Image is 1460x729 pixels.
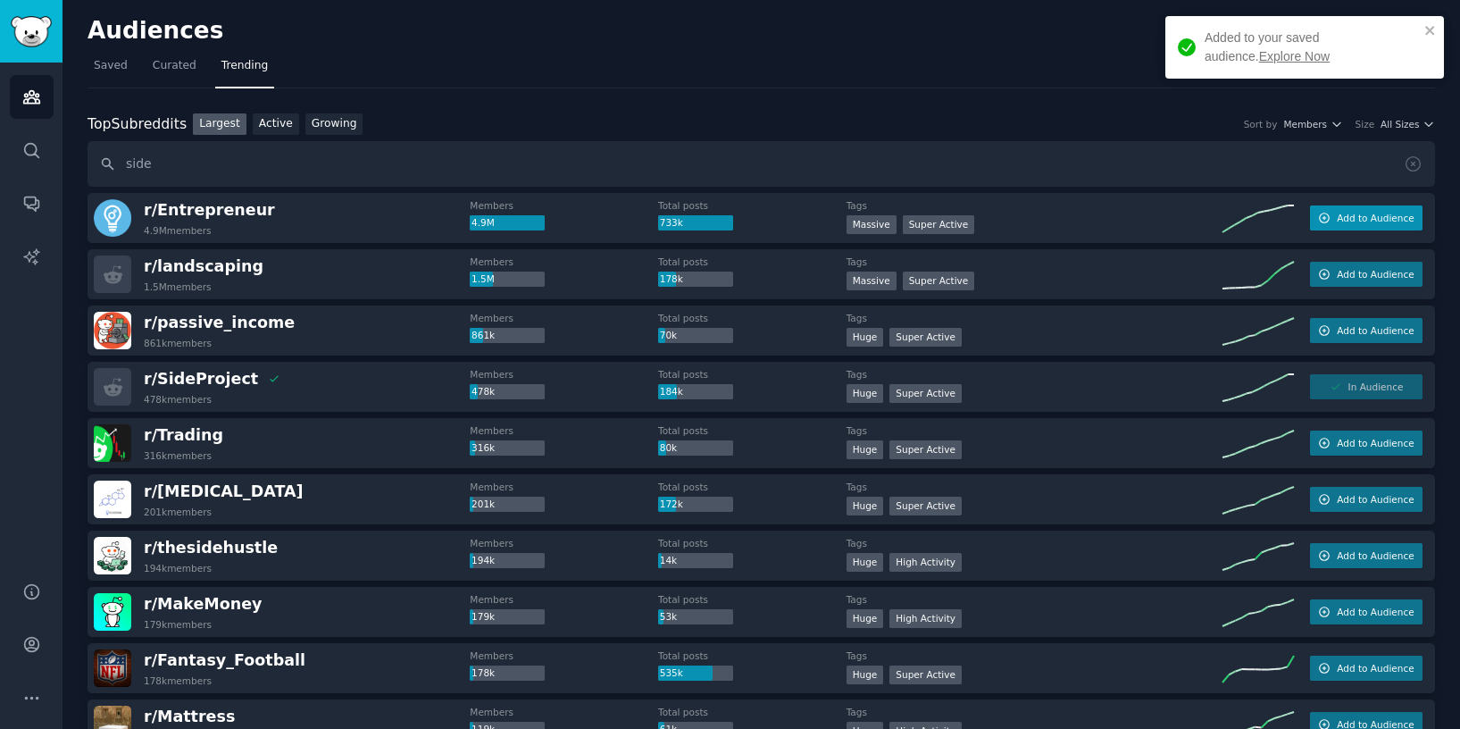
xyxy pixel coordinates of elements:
button: Add to Audience [1310,599,1422,624]
button: Add to Audience [1310,205,1422,230]
div: Added to your saved audience. [1205,29,1419,66]
div: Huge [847,384,884,403]
div: High Activity [889,553,962,572]
span: r/ landscaping [144,257,263,275]
div: 478k members [144,393,212,406]
dt: Members [470,256,658,268]
dt: Total posts [658,706,847,718]
div: Huge [847,609,884,628]
button: Members [1283,118,1342,130]
button: Add to Audience [1310,543,1422,568]
dt: Members [470,593,658,606]
button: Add to Audience [1310,318,1422,343]
div: 201k [470,497,545,513]
dt: Tags [847,537,1222,549]
span: Saved [94,58,128,74]
button: Add to Audience [1310,262,1422,287]
div: 535k [658,666,733,682]
img: Trading [94,424,131,462]
div: Huge [847,666,884,684]
dt: Tags [847,593,1222,606]
div: Massive [847,215,897,234]
span: Add to Audience [1337,268,1414,281]
button: All Sizes [1381,118,1435,130]
div: 179k [470,609,545,625]
a: Saved [88,52,134,88]
button: close [1424,23,1437,38]
span: r/ Trading [144,426,223,444]
span: r/ Mattress [144,708,235,725]
button: Add to Audience [1310,431,1422,456]
span: r/ SideProject [144,370,258,388]
div: 861k [470,328,545,344]
dt: Members [470,312,658,324]
dt: Total posts [658,481,847,493]
div: Sort by [1244,118,1278,130]
span: Trending [221,58,268,74]
dt: Members [470,424,658,437]
dt: Tags [847,481,1222,493]
div: 70k [658,328,733,344]
dt: Members [470,199,658,212]
a: Active [253,113,299,136]
dt: Total posts [658,424,847,437]
div: Super Active [889,666,962,684]
div: Top Subreddits [88,113,187,136]
dt: Total posts [658,312,847,324]
div: 53k [658,609,733,625]
div: 4.9M [470,215,545,231]
span: Add to Audience [1337,493,1414,506]
span: Members [1283,118,1327,130]
img: GummySearch logo [11,16,52,47]
dt: Members [470,537,658,549]
span: Add to Audience [1337,437,1414,449]
span: r/ MakeMoney [144,595,262,613]
span: r/ Entrepreneur [144,201,275,219]
dt: Tags [847,649,1222,662]
img: thesidehustle [94,537,131,574]
div: 194k [470,553,545,569]
a: Growing [305,113,363,136]
div: 1.5M members [144,281,212,293]
span: r/ Fantasy_Football [144,651,305,669]
div: Super Active [903,215,975,234]
a: Trending [215,52,274,88]
a: Explore Now [1259,49,1330,63]
span: Add to Audience [1337,662,1414,675]
img: passive_income [94,312,131,349]
img: MakeMoney [94,593,131,631]
img: Testosterone [94,481,131,518]
div: Huge [847,440,884,459]
span: All Sizes [1381,118,1419,130]
div: 1.5M [470,272,545,288]
span: Add to Audience [1337,212,1414,224]
div: High Activity [889,609,962,628]
dt: Total posts [658,593,847,606]
span: Add to Audience [1337,606,1414,618]
div: Super Active [889,384,962,403]
dt: Tags [847,256,1222,268]
div: 178k [658,272,733,288]
div: 80k [658,440,733,457]
div: 316k members [144,449,212,462]
div: 861k members [144,337,212,349]
div: 178k members [144,675,212,687]
span: r/ passive_income [144,314,295,331]
span: r/ [MEDICAL_DATA] [144,482,304,500]
a: Largest [193,113,246,136]
dt: Total posts [658,537,847,549]
dt: Total posts [658,199,847,212]
span: Add to Audience [1337,549,1414,562]
dt: Members [470,368,658,381]
span: Add to Audience [1337,324,1414,337]
dt: Members [470,649,658,662]
div: Super Active [903,272,975,290]
div: Massive [847,272,897,290]
div: 733k [658,215,733,231]
div: Super Active [889,497,962,515]
div: Huge [847,553,884,572]
dt: Total posts [658,256,847,268]
dt: Tags [847,424,1222,437]
div: 172k [658,497,733,513]
button: Add to Audience [1310,487,1422,512]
